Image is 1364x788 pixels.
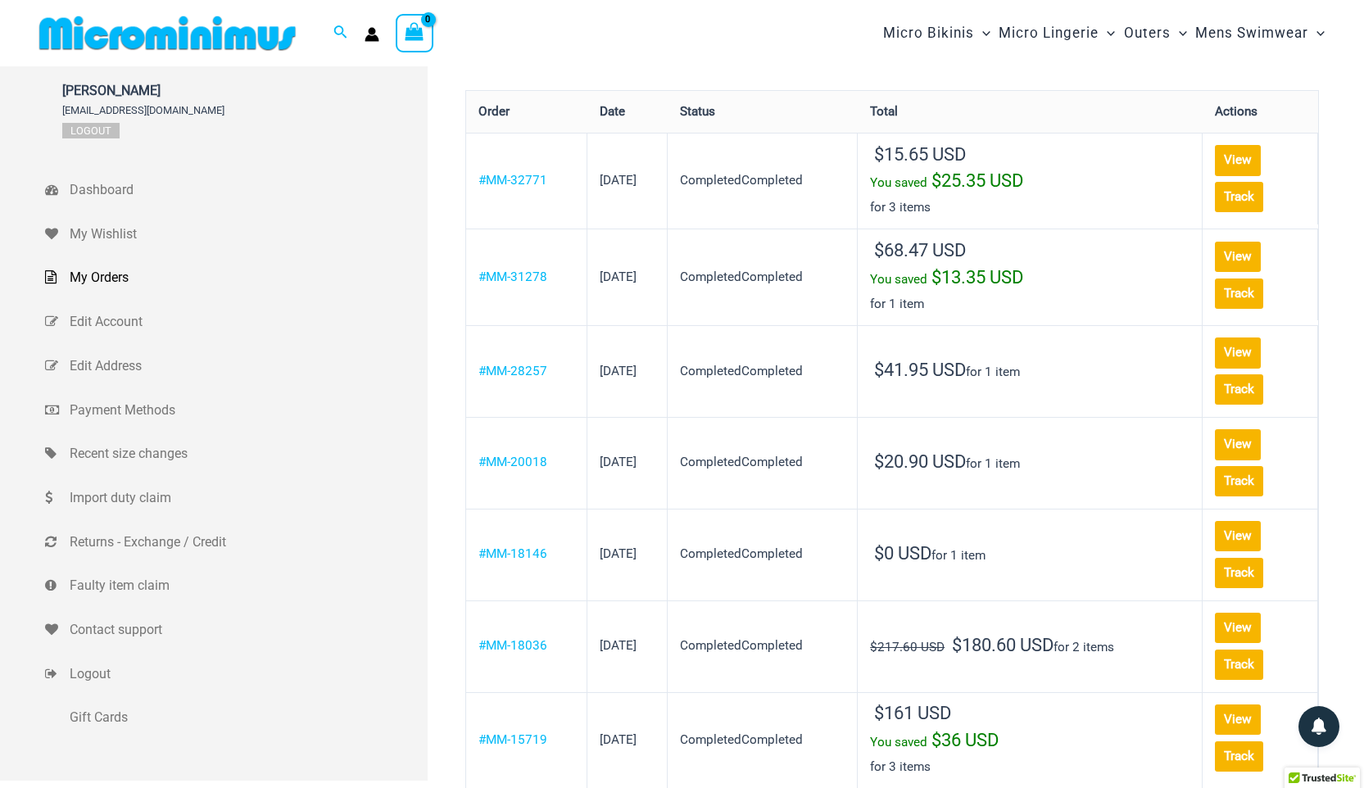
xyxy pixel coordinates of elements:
[668,600,858,692] td: CompletedCompleted
[70,265,424,290] span: My Orders
[600,546,637,561] time: [DATE]
[1195,12,1308,54] span: Mens Swimwear
[974,12,990,54] span: Menu Toggle
[858,229,1203,325] td: for 1 item
[45,695,428,740] a: Gift Cards
[1215,374,1263,405] a: Track order number MM-28257
[668,417,858,509] td: CompletedCompleted
[62,123,120,138] a: Logout
[70,178,424,202] span: Dashboard
[1120,8,1191,58] a: OutersMenu ToggleMenu Toggle
[1308,12,1325,54] span: Menu Toggle
[1215,613,1261,643] a: View order MM-18036
[1215,558,1263,588] a: Track order number MM-18146
[45,432,428,476] a: Recent size changes
[870,104,898,119] span: Total
[70,573,424,598] span: Faulty item claim
[600,104,625,119] span: Date
[1215,521,1261,551] a: View order MM-18146
[874,543,884,564] span: $
[668,325,858,417] td: CompletedCompleted
[874,703,951,723] span: 161 USD
[45,652,428,696] a: Logout
[668,133,858,229] td: CompletedCompleted
[858,600,1203,692] td: for 2 items
[600,638,637,653] time: [DATE]
[70,354,424,378] span: Edit Address
[70,705,424,730] span: Gift Cards
[1215,466,1263,496] a: Track order number MM-20018
[600,269,637,284] time: [DATE]
[883,12,974,54] span: Micro Bikinis
[668,229,858,325] td: CompletedCompleted
[478,732,547,747] a: View order number MM-15719
[858,133,1203,229] td: for 3 items
[45,564,428,608] a: Faulty item claim
[333,23,348,43] a: Search icon link
[870,640,945,654] del: $217.60 USD
[45,300,428,344] a: Edit Account
[478,364,547,378] a: View order number MM-28257
[365,27,379,42] a: Account icon link
[600,173,637,188] time: [DATE]
[45,388,428,432] a: Payment Methods
[952,635,1054,655] span: 180.60 USD
[1215,429,1261,460] a: View order MM-20018
[931,730,999,750] span: 36 USD
[478,269,547,284] a: View order number MM-31278
[870,169,1190,196] div: You saved
[70,442,424,466] span: Recent size changes
[952,635,962,655] span: $
[1215,279,1263,309] a: Track order number MM-31278
[999,12,1099,54] span: Micro Lingerie
[45,344,428,388] a: Edit Address
[45,520,428,564] a: Returns - Exchange / Credit
[62,83,224,98] span: [PERSON_NAME]
[1191,8,1329,58] a: Mens SwimwearMenu ToggleMenu Toggle
[874,240,966,260] span: 68.47 USD
[668,509,858,600] td: CompletedCompleted
[874,451,884,472] span: $
[70,662,424,686] span: Logout
[680,104,715,119] span: Status
[70,486,424,510] span: Import duty claim
[478,104,510,119] span: Order
[478,546,547,561] a: View order number MM-18146
[600,364,637,378] time: [DATE]
[45,608,428,652] a: Contact support
[396,14,433,52] a: View Shopping Cart, empty
[870,265,1190,292] div: You saved
[70,530,424,555] span: Returns - Exchange / Credit
[1215,182,1263,212] a: Track order number MM-32771
[1215,104,1258,119] span: Actions
[874,360,884,380] span: $
[45,168,428,212] a: Dashboard
[858,417,1203,509] td: for 1 item
[874,144,884,165] span: $
[45,476,428,520] a: Import duty claim
[1215,337,1261,368] a: View order MM-28257
[874,144,966,165] span: 15.65 USD
[931,170,941,191] span: $
[600,732,637,747] time: [DATE]
[931,267,1023,288] span: 13.35 USD
[931,170,1023,191] span: 25.35 USD
[874,543,931,564] span: 0 USD
[1171,12,1187,54] span: Menu Toggle
[478,638,547,653] a: View order number MM-18036
[45,256,428,300] a: My Orders
[995,8,1119,58] a: Micro LingerieMenu ToggleMenu Toggle
[70,618,424,642] span: Contact support
[1099,12,1115,54] span: Menu Toggle
[600,455,637,469] time: [DATE]
[70,310,424,334] span: Edit Account
[1215,704,1261,735] a: View order MM-15719
[62,104,224,116] span: [EMAIL_ADDRESS][DOMAIN_NAME]
[931,267,941,288] span: $
[874,360,966,380] span: 41.95 USD
[1215,242,1261,272] a: View order MM-31278
[1215,741,1263,772] a: Track order number MM-15719
[858,325,1203,417] td: for 1 item
[1124,12,1171,54] span: Outers
[874,703,884,723] span: $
